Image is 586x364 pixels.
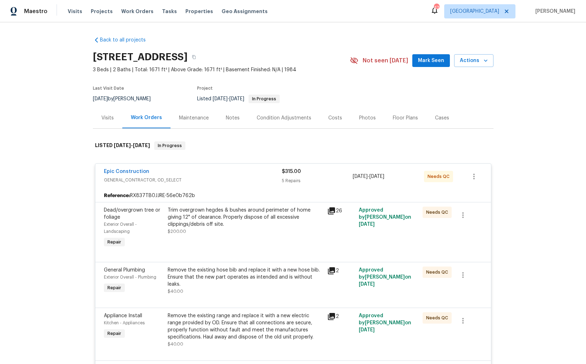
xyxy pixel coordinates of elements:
[179,114,209,122] div: Maintenance
[434,4,439,11] div: 47
[412,54,450,67] button: Mark Seen
[101,114,114,122] div: Visits
[93,54,188,61] h2: [STREET_ADDRESS]
[168,207,323,228] div: Trim overgrown hegdes & bushes around perimeter of home giving 12" of clearance. Properly dispose...
[197,86,213,90] span: Project
[327,312,355,321] div: 2
[435,114,449,122] div: Cases
[328,114,342,122] div: Costs
[359,208,411,227] span: Approved by [PERSON_NAME] on
[24,8,48,15] span: Maestro
[91,8,113,15] span: Projects
[104,268,145,273] span: General Plumbing
[168,312,323,341] div: Remove the existing range and replace it with a new electric range provided by OD. Ensure that al...
[121,8,154,15] span: Work Orders
[213,96,244,101] span: -
[104,208,160,220] span: Dead/overgrown tree or foliage
[104,321,145,325] span: Kitchen - Appliances
[257,114,311,122] div: Condition Adjustments
[282,169,301,174] span: $315.00
[114,143,150,148] span: -
[93,96,108,101] span: [DATE]
[105,284,124,291] span: Repair
[222,8,268,15] span: Geo Assignments
[104,313,142,318] span: Appliance Install
[450,8,499,15] span: [GEOGRAPHIC_DATA]
[249,97,279,101] span: In Progress
[168,229,186,234] span: $200.00
[168,267,323,288] div: Remove the existing hose bib and replace it with a new hose bib. Ensure that the new part operate...
[155,142,185,149] span: In Progress
[188,51,200,63] button: Copy Address
[426,209,451,216] span: Needs QC
[359,327,375,332] span: [DATE]
[162,9,177,14] span: Tasks
[426,269,451,276] span: Needs QC
[418,56,444,65] span: Mark Seen
[95,141,150,150] h6: LISTED
[93,134,493,157] div: LISTED [DATE]-[DATE]In Progress
[359,222,375,227] span: [DATE]
[229,96,244,101] span: [DATE]
[105,330,124,337] span: Repair
[327,267,355,275] div: 2
[369,174,384,179] span: [DATE]
[104,177,282,184] span: GENERAL_CONTRACTOR, OD_SELECT
[353,173,384,180] span: -
[104,169,149,174] a: Epic Construction
[114,143,131,148] span: [DATE]
[93,37,161,44] a: Back to all projects
[327,207,355,215] div: 26
[131,114,162,121] div: Work Orders
[428,173,452,180] span: Needs QC
[426,314,451,321] span: Needs QC
[282,177,353,184] div: 5 Repairs
[197,96,280,101] span: Listed
[105,239,124,246] span: Repair
[353,174,368,179] span: [DATE]
[359,114,376,122] div: Photos
[133,143,150,148] span: [DATE]
[532,8,575,15] span: [PERSON_NAME]
[168,342,183,346] span: $40.00
[226,114,240,122] div: Notes
[359,282,375,287] span: [DATE]
[93,86,124,90] span: Last Visit Date
[68,8,82,15] span: Visits
[393,114,418,122] div: Floor Plans
[168,289,183,293] span: $40.00
[104,192,130,199] b: Reference:
[95,189,491,202] div: RX837TB0JJRE-56e0b762b
[363,57,408,64] span: Not seen [DATE]
[460,56,488,65] span: Actions
[104,275,156,279] span: Exterior Overall - Plumbing
[359,268,411,287] span: Approved by [PERSON_NAME] on
[185,8,213,15] span: Properties
[104,222,137,234] span: Exterior Overall - Landscaping
[213,96,228,101] span: [DATE]
[454,54,493,67] button: Actions
[93,95,159,103] div: by [PERSON_NAME]
[93,66,350,73] span: 3 Beds | 2 Baths | Total: 1671 ft² | Above Grade: 1671 ft² | Basement Finished: N/A | 1984
[359,313,411,332] span: Approved by [PERSON_NAME] on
